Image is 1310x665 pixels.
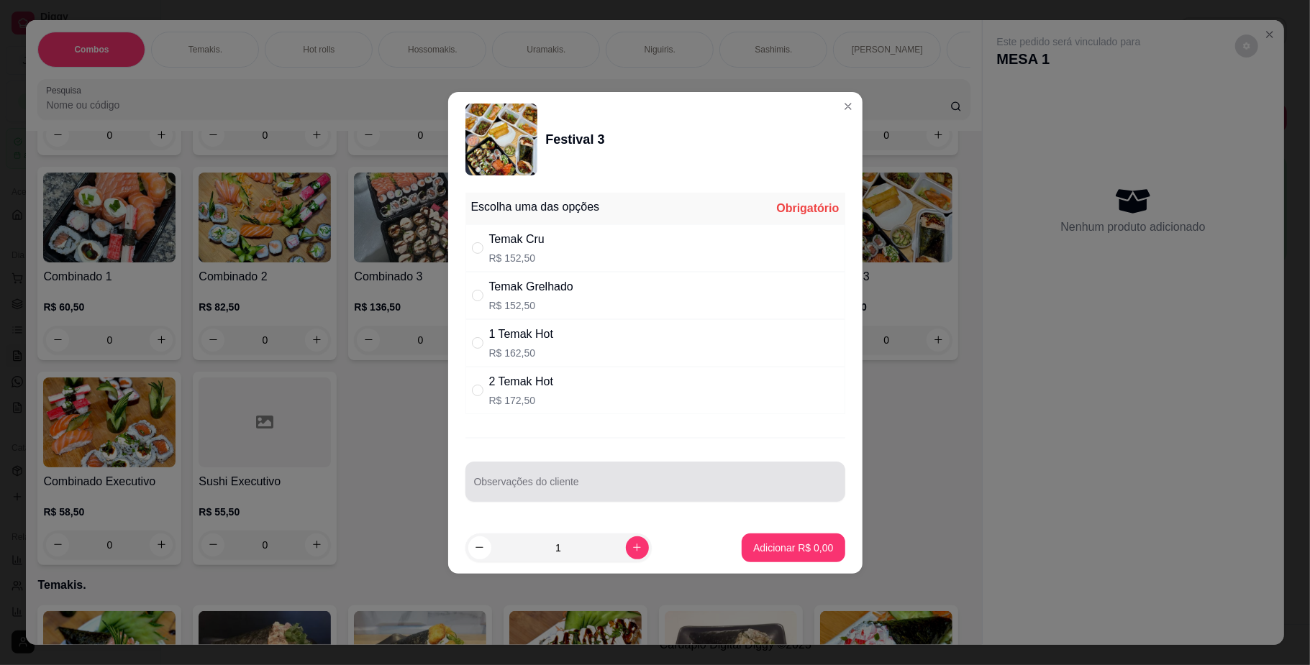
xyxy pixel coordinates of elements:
div: Escolha uma das opções [471,198,600,216]
div: 1 Temak Hot [489,326,554,343]
div: Obrigatório [776,200,839,217]
input: Observações do cliente [474,480,837,495]
button: decrease-product-quantity [468,536,491,559]
img: product-image [465,104,537,175]
p: R$ 162,50 [489,346,554,360]
div: 2 Temak Hot [489,373,554,390]
div: Temak Grelhado [489,278,573,295]
div: Temak Cru [489,231,545,248]
button: Close [837,95,860,118]
button: Adicionar R$ 0,00 [742,533,845,562]
p: R$ 152,50 [489,251,545,265]
button: increase-product-quantity [626,536,649,559]
p: Adicionar R$ 0,00 [753,541,833,555]
p: R$ 172,50 [489,393,554,408]
p: R$ 152,50 [489,298,573,313]
div: Festival 3 [546,129,605,150]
